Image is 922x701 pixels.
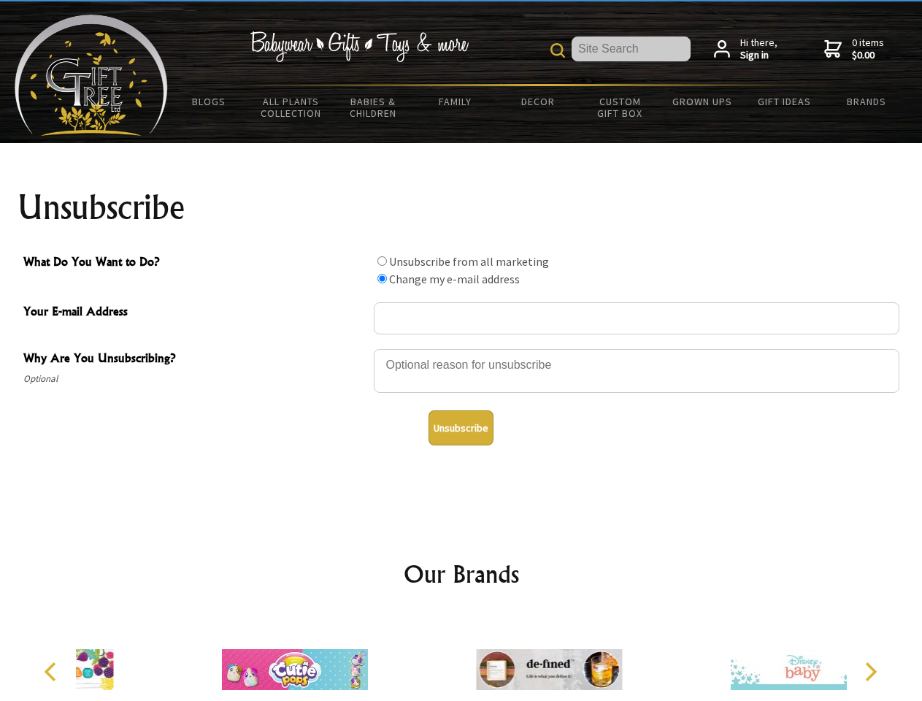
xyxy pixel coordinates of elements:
input: What Do You Want to Do? [377,274,387,283]
a: BLOGS [168,86,250,117]
button: Unsubscribe [429,410,493,445]
a: Grown Ups [661,86,743,117]
a: Family [415,86,497,117]
span: 0 items [852,36,884,62]
a: Gift Ideas [743,86,826,117]
strong: Sign in [740,49,777,62]
h2: Our Brands [29,556,894,591]
img: Babyware - Gifts - Toys and more... [15,15,168,136]
input: What Do You Want to Do? [377,256,387,266]
span: Why Are You Unsubscribing? [23,349,366,370]
label: Change my e-mail address [389,272,520,286]
a: Custom Gift Box [579,86,661,129]
span: Your E-mail Address [23,302,366,323]
span: Optional [23,370,366,388]
a: Hi there,Sign in [714,37,777,62]
img: product search [550,43,565,58]
span: Hi there, [740,37,777,62]
button: Previous [37,656,69,688]
a: Babies & Children [332,86,415,129]
h1: Unsubscribe [18,190,905,225]
textarea: Why Are You Unsubscribing? [374,349,899,393]
a: All Plants Collection [250,86,333,129]
label: Unsubscribe from all marketing [389,254,549,269]
input: Site Search [572,37,691,61]
a: 0 items$0.00 [824,37,884,62]
a: Brands [826,86,908,117]
a: Decor [496,86,579,117]
input: Your E-mail Address [374,302,899,334]
button: Next [854,656,886,688]
img: Babywear - Gifts - Toys & more [250,31,469,62]
strong: $0.00 [852,49,884,62]
span: What Do You Want to Do? [23,253,366,274]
